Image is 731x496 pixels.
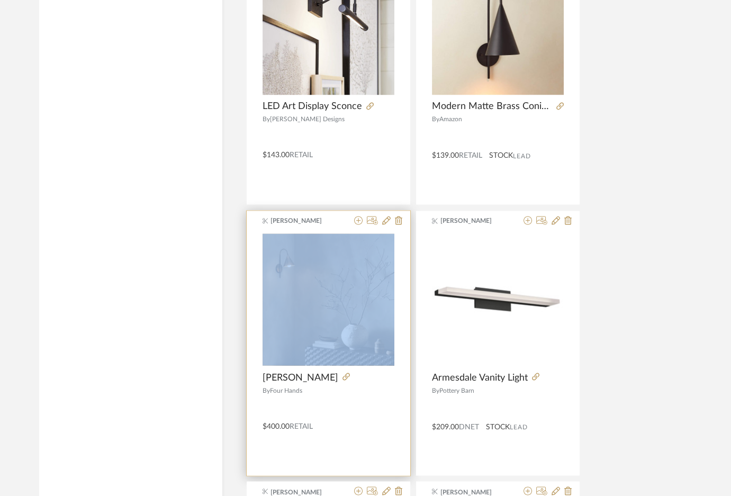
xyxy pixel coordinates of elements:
span: Retail [290,422,313,430]
span: DNET [459,423,479,430]
span: Modern Matte Brass Conical Sconce, Wall Lights for Living Room, Outdoor Wall Lights (Black) [432,101,552,112]
span: [PERSON_NAME] Designs [270,116,345,122]
span: Pottery Barn [439,387,474,393]
span: [PERSON_NAME] [440,216,507,226]
span: Retail [290,151,313,159]
span: By [263,387,270,393]
img: Armesdale Vanity Light [432,240,564,358]
span: Lead [513,152,531,160]
span: STOCK [486,421,510,432]
span: $209.00 [432,423,459,430]
span: STOCK [489,150,513,161]
span: Retail [459,152,482,159]
span: [PERSON_NAME] [263,372,338,383]
span: $400.00 [263,422,290,430]
span: By [432,387,439,393]
span: $139.00 [432,152,459,159]
span: Lead [510,423,528,430]
span: $143.00 [263,151,290,159]
span: Four Hands [270,387,302,393]
span: [PERSON_NAME] [270,216,337,226]
img: Janna Sconce [263,233,394,365]
span: Amazon [439,116,462,122]
span: By [263,116,270,122]
span: Armesdale Vanity Light [432,372,528,383]
span: By [432,116,439,122]
span: LED Art Display Sconce [263,101,362,112]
